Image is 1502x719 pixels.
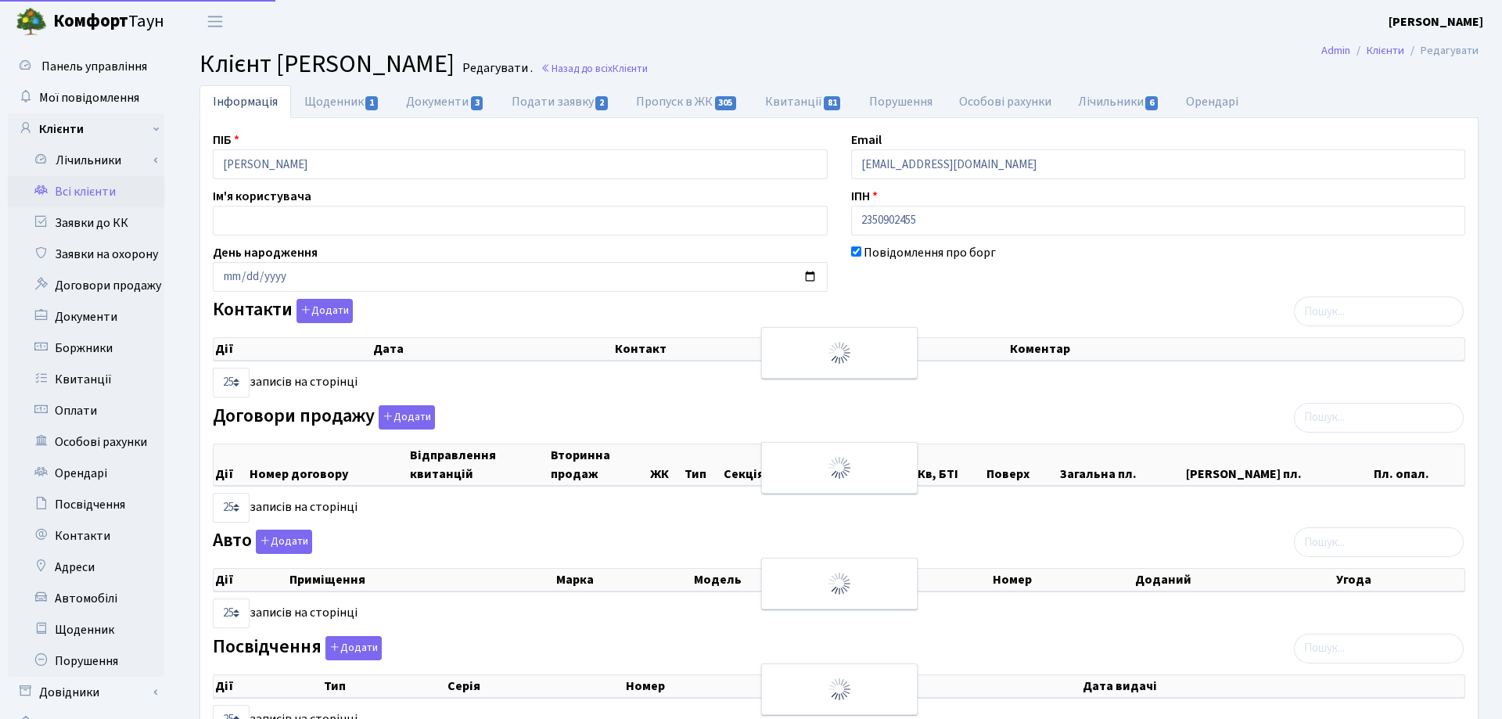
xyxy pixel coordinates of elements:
[851,131,882,149] label: Email
[692,569,864,591] th: Модель
[296,299,353,323] button: Контакти
[293,297,353,324] a: Додати
[459,61,533,76] small: Редагувати .
[199,46,455,82] span: Клієнт [PERSON_NAME]
[1173,85,1252,118] a: Орендарі
[446,675,624,697] th: Серія
[856,85,946,118] a: Порушення
[8,426,164,458] a: Особові рахунки
[256,530,312,554] button: Авто
[649,444,683,485] th: ЖК
[8,301,164,333] a: Документи
[1335,569,1464,591] th: Угода
[824,96,841,110] span: 81
[498,85,623,118] a: Подати заявку
[715,96,737,110] span: 305
[827,677,852,702] img: Обробка...
[541,61,648,76] a: Назад до всіхКлієнти
[214,569,288,591] th: Дії
[8,239,164,270] a: Заявки на охорону
[213,530,312,554] label: Авто
[39,89,139,106] span: Мої повідомлення
[8,520,164,552] a: Контакти
[549,444,648,485] th: Вторинна продаж
[16,6,47,38] img: logo.png
[613,61,648,76] span: Клієнти
[1081,675,1464,697] th: Дата видачі
[1294,527,1464,557] input: Пошук...
[322,633,382,660] a: Додати
[214,675,322,697] th: Дії
[752,85,856,118] a: Квитанції
[18,145,164,176] a: Лічильники
[8,364,164,395] a: Квитанції
[1294,403,1464,433] input: Пошук...
[8,552,164,583] a: Адреси
[595,96,608,110] span: 2
[864,243,996,262] label: Повідомлення про борг
[8,51,164,82] a: Панель управління
[1367,42,1404,59] a: Клієнти
[379,405,435,430] button: Договори продажу
[213,368,358,397] label: записів на сторінці
[1008,338,1464,360] th: Коментар
[471,96,483,110] span: 3
[288,569,555,591] th: Приміщення
[916,444,985,485] th: Кв, БТІ
[213,299,353,323] label: Контакти
[864,569,991,591] th: Колір
[1321,42,1350,59] a: Admin
[1294,297,1464,326] input: Пошук...
[1294,634,1464,663] input: Пошук...
[623,85,751,118] a: Пропуск в ЖК
[213,405,435,430] label: Договори продажу
[851,187,878,206] label: ІПН
[8,489,164,520] a: Посвідчення
[214,444,248,485] th: Дії
[1145,96,1158,110] span: 6
[199,85,291,118] a: Інформація
[555,569,692,591] th: Марка
[408,444,549,485] th: Відправлення квитанцій
[393,85,498,118] a: Документи
[214,338,372,360] th: Дії
[213,636,382,660] label: Посвідчення
[1372,444,1464,485] th: Пл. опал.
[985,444,1058,485] th: Поверх
[375,402,435,430] a: Додати
[8,583,164,614] a: Автомобілі
[722,444,791,485] th: Секція
[833,675,1081,697] th: Видано
[624,675,833,697] th: Номер
[991,569,1134,591] th: Номер
[683,444,723,485] th: Тип
[213,243,318,262] label: День народження
[8,176,164,207] a: Всі клієнти
[213,599,250,628] select: записів на сторінці
[613,338,1008,360] th: Контакт
[8,82,164,113] a: Мої повідомлення
[8,207,164,239] a: Заявки до КК
[41,58,147,75] span: Панель управління
[8,333,164,364] a: Боржники
[1298,34,1502,67] nav: breadcrumb
[291,85,393,118] a: Щоденник
[1058,444,1184,485] th: Загальна пл.
[1065,85,1173,118] a: Лічильники
[8,458,164,489] a: Орендарі
[325,636,382,660] button: Посвідчення
[196,9,235,34] button: Переключити навігацію
[53,9,164,35] span: Таун
[248,444,408,485] th: Номер договору
[8,113,164,145] a: Клієнти
[365,96,378,110] span: 1
[213,599,358,628] label: записів на сторінці
[827,571,852,596] img: Обробка...
[1184,444,1372,485] th: [PERSON_NAME] пл.
[1389,13,1483,31] a: [PERSON_NAME]
[53,9,128,34] b: Комфорт
[827,340,852,365] img: Обробка...
[213,368,250,397] select: записів на сторінці
[252,527,312,555] a: Додати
